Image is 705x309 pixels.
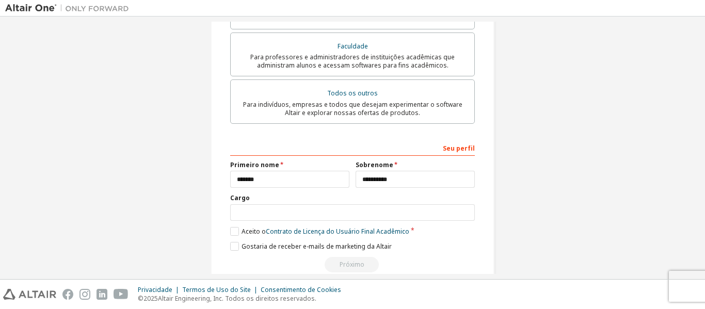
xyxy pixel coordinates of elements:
[243,100,462,117] font: Para indivíduos, empresas e todos que desejam experimentar o software Altair e explorar nossas of...
[97,289,107,300] img: linkedin.svg
[143,294,158,303] font: 2025
[158,294,316,303] font: Altair Engineering, Inc. Todos os direitos reservados.
[327,89,378,97] font: Todos os outros
[3,289,56,300] img: altair_logo.svg
[242,242,392,251] font: Gostaria de receber e-mails de marketing da Altair
[376,227,409,236] font: Acadêmico
[242,227,266,236] font: Aceito o
[114,289,129,300] img: youtube.svg
[62,289,73,300] img: facebook.svg
[230,257,475,272] div: Read and acccept EULA to continue
[5,3,134,13] img: Altair Um
[250,53,455,70] font: Para professores e administradores de instituições acadêmicas que administram alunos e acessam so...
[182,285,251,294] font: Termos de Uso do Site
[138,294,143,303] font: ©
[338,42,368,51] font: Faculdade
[79,289,90,300] img: instagram.svg
[230,160,279,169] font: Primeiro nome
[230,193,250,202] font: Cargo
[266,227,375,236] font: Contrato de Licença do Usuário Final
[261,285,341,294] font: Consentimento de Cookies
[356,160,393,169] font: Sobrenome
[443,144,475,153] font: Seu perfil
[138,285,172,294] font: Privacidade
